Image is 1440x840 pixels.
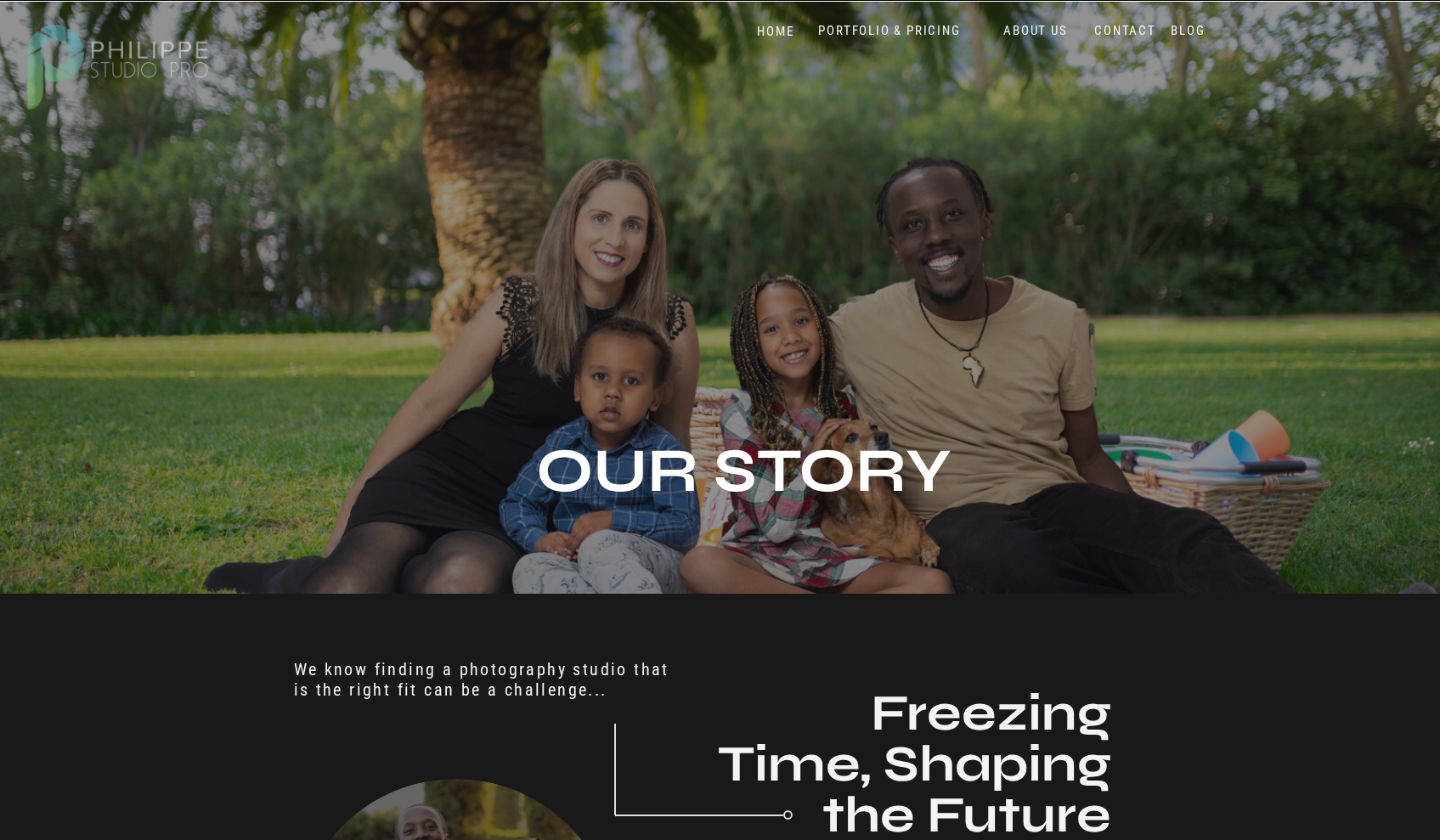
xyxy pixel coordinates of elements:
[1167,23,1210,39] a: BLOG
[740,24,812,40] a: HOME
[294,659,675,698] h2: We know finding a photography studio that is the right fit can be a challenge...
[1000,23,1072,39] a: ABOUT US
[306,440,1183,566] h1: Our Story
[1091,23,1160,39] a: CONTACT
[812,23,968,39] a: PORTFOLIO & PRICING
